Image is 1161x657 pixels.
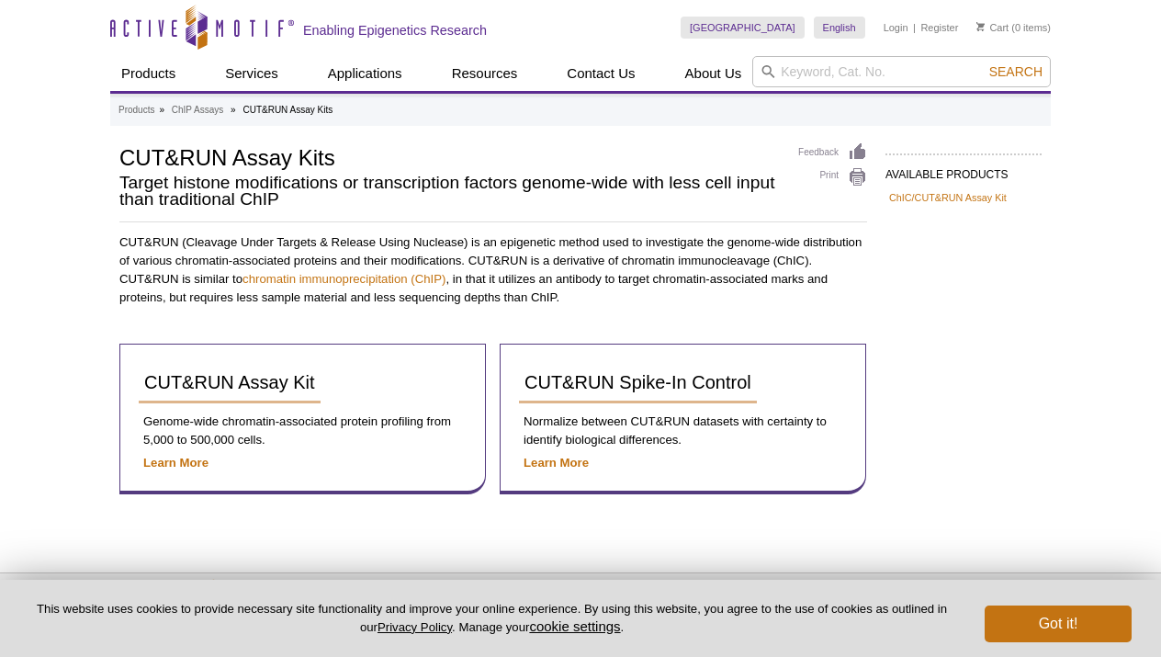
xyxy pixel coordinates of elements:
[989,64,1043,79] span: Search
[984,63,1048,80] button: Search
[524,372,751,392] span: CUT&RUN Spike-In Control
[139,413,467,449] p: Genome-wide chromatin-associated protein profiling from 5,000 to 500,000 cells.
[214,56,289,91] a: Services
[885,153,1042,187] h2: AVAILABLE PRODUCTS
[29,601,954,636] p: This website uses cookies to provide necessary site functionality and improve your online experie...
[303,22,487,39] h2: Enabling Epigenetics Research
[524,456,589,470] a: Learn More
[119,175,780,208] h2: Target histone modifications or transcription factors genome-wide with less cell input than tradi...
[976,22,985,31] img: Your Cart
[798,142,867,163] a: Feedback
[681,17,805,39] a: [GEOGRAPHIC_DATA]
[110,56,186,91] a: Products
[441,56,529,91] a: Resources
[913,17,916,39] li: |
[378,620,452,634] a: Privacy Policy
[752,56,1051,87] input: Keyword, Cat. No.
[976,21,1009,34] a: Cart
[242,105,333,115] li: CUT&RUN Assay Kits
[110,573,321,648] img: Active Motif,
[529,618,620,634] button: cookie settings
[556,56,646,91] a: Contact Us
[119,142,780,170] h1: CUT&RUN Assay Kits
[976,17,1051,39] li: (0 items)
[519,363,757,403] a: CUT&RUN Spike-In Control
[144,372,315,392] span: CUT&RUN Assay Kit
[139,363,321,403] a: CUT&RUN Assay Kit
[814,17,865,39] a: English
[674,56,753,91] a: About Us
[159,105,164,115] li: »
[920,21,958,34] a: Register
[119,233,867,307] p: CUT&RUN (Cleavage Under Targets & Release Using Nuclease) is an epigenetic method used to investi...
[242,272,445,286] a: chromatin immunoprecipitation (ChIP)
[985,606,1132,642] button: Got it!
[889,189,1007,206] a: ChIC/CUT&RUN Assay Kit
[884,21,908,34] a: Login
[231,105,236,115] li: »
[798,167,867,187] a: Print
[172,102,224,119] a: ChIP Assays
[317,56,413,91] a: Applications
[519,413,847,449] p: Normalize between CUT&RUN datasets with certainty to identify biological differences.
[143,456,209,470] a: Learn More
[118,102,154,119] a: Products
